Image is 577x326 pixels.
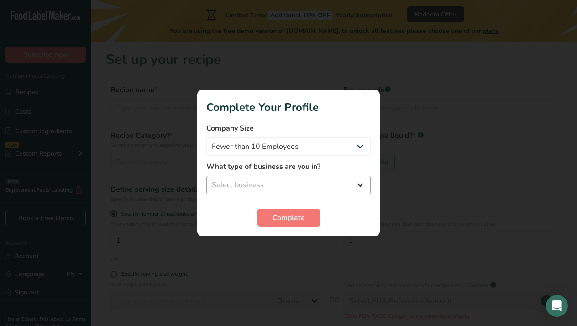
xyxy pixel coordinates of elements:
[206,123,371,134] label: Company Size
[257,209,320,227] button: Complete
[206,161,371,172] label: What type of business are you in?
[206,99,371,116] h1: Complete Your Profile
[273,212,305,223] span: Complete
[546,295,568,317] div: Open Intercom Messenger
